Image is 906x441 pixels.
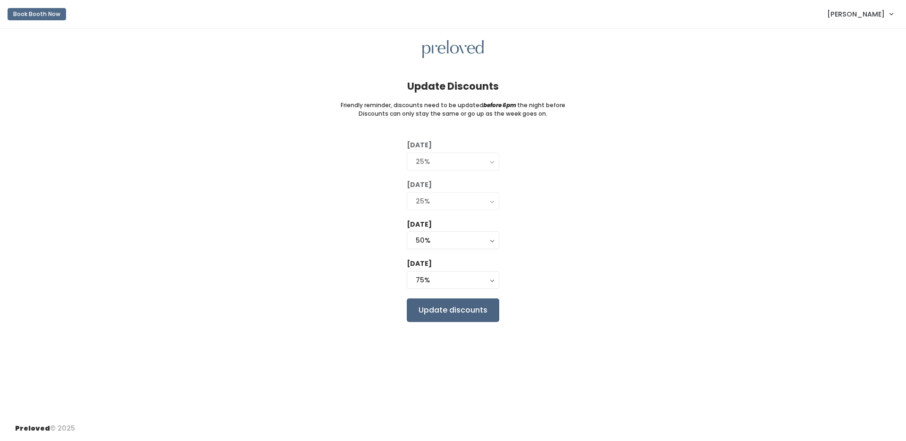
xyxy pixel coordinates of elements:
[416,235,490,246] div: 50%
[407,259,432,269] label: [DATE]
[407,140,432,150] label: [DATE]
[359,110,547,118] small: Discounts can only stay the same or go up as the week goes on.
[827,9,885,19] span: [PERSON_NAME]
[818,4,902,24] a: [PERSON_NAME]
[407,192,499,210] button: 25%
[416,156,490,167] div: 25%
[416,275,490,285] div: 75%
[8,4,66,25] a: Book Booth Now
[407,220,432,229] label: [DATE]
[15,424,50,433] span: Preloved
[407,81,499,92] h4: Update Discounts
[407,153,499,170] button: 25%
[15,416,75,433] div: © 2025
[407,298,499,322] input: Update discounts
[483,101,516,109] i: before 6pm
[8,8,66,20] button: Book Booth Now
[416,196,490,206] div: 25%
[407,271,499,289] button: 75%
[422,40,484,59] img: preloved logo
[341,101,565,110] small: Friendly reminder, discounts need to be updated the night before
[407,180,432,190] label: [DATE]
[407,231,499,249] button: 50%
